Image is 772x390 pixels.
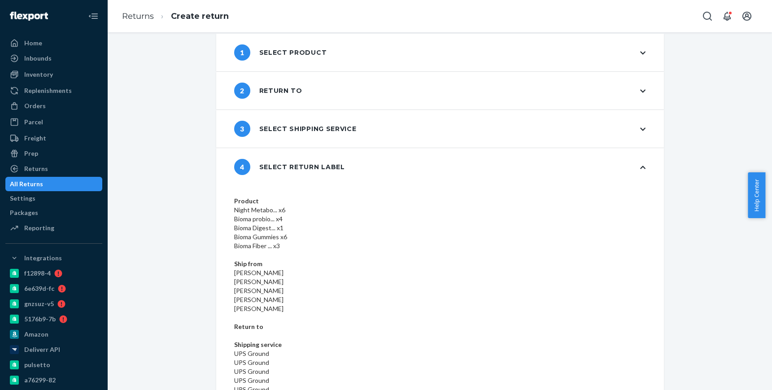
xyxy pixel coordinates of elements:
dt: Ship from [234,259,646,268]
a: Reporting [5,221,102,235]
div: Prep [24,149,38,158]
dd: [PERSON_NAME] [234,286,646,295]
a: Inventory [5,67,102,82]
dt: Product [234,197,646,206]
div: Select shipping service [234,121,357,137]
span: 1 [234,44,250,61]
div: pulsetto [24,360,50,369]
dd: Bioma probio... x4 [234,215,646,223]
dd: UPS Ground [234,367,646,376]
dd: Bioma Digest... x1 [234,223,646,232]
button: Open account menu [738,7,756,25]
div: Replenishments [24,86,72,95]
button: Help Center [748,172,765,218]
dt: Shipping service [234,340,646,349]
dt: Return to [234,322,646,331]
a: Amazon [5,327,102,342]
div: Home [24,39,42,48]
dd: [PERSON_NAME] [234,304,646,313]
a: gnzsuz-v5 [5,297,102,311]
dd: UPS Ground [234,376,646,385]
div: Return to [234,83,302,99]
div: Orders [24,101,46,110]
div: Select product [234,44,327,61]
div: 6e639d-fc [24,284,54,293]
div: Packages [10,208,38,217]
a: Create return [171,11,229,21]
a: Settings [5,191,102,206]
span: 2 [234,83,250,99]
a: pulsetto [5,358,102,372]
a: Freight [5,131,102,145]
dd: UPS Ground [234,358,646,367]
img: Flexport logo [10,12,48,21]
a: Packages [5,206,102,220]
dd: [PERSON_NAME] [234,295,646,304]
dd: Bioma Fiber ... x3 [234,241,646,250]
div: Settings [10,194,35,203]
button: Open notifications [718,7,736,25]
a: Parcel [5,115,102,129]
div: Returns [24,164,48,173]
a: Returns [5,162,102,176]
div: All Returns [10,180,43,188]
div: a76299-82 [24,376,56,385]
a: All Returns [5,177,102,191]
a: Prep [5,146,102,161]
span: 4 [234,159,250,175]
a: Orders [5,99,102,113]
div: Integrations [24,254,62,263]
a: a76299-82 [5,373,102,387]
div: gnzsuz-v5 [24,299,54,308]
div: Freight [24,134,46,143]
dd: UPS Ground [234,349,646,358]
div: Amazon [24,330,48,339]
dd: [PERSON_NAME] [234,277,646,286]
a: f12898-4 [5,266,102,280]
a: 6e639d-fc [5,281,102,296]
div: Parcel [24,118,43,127]
a: 5176b9-7b [5,312,102,326]
div: Inbounds [24,54,52,63]
dd: [PERSON_NAME] [234,268,646,277]
ol: breadcrumbs [115,3,236,30]
a: Returns [122,11,154,21]
dd: Bioma Gummies x6 [234,232,646,241]
div: 5176b9-7b [24,315,56,324]
dd: Night Metabo... x6 [234,206,646,215]
button: Integrations [5,251,102,265]
div: Reporting [24,223,54,232]
div: Inventory [24,70,53,79]
div: f12898-4 [24,269,51,278]
span: 3 [234,121,250,137]
button: Close Navigation [84,7,102,25]
a: Home [5,36,102,50]
a: Replenishments [5,83,102,98]
div: Select return label [234,159,345,175]
a: Deliverr API [5,342,102,357]
a: Inbounds [5,51,102,66]
button: Open Search Box [698,7,716,25]
div: Deliverr API [24,345,60,354]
